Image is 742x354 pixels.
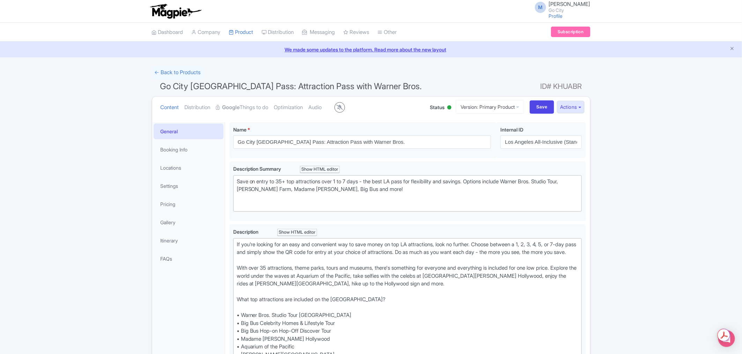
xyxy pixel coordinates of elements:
[302,23,335,42] a: Messaging
[531,1,590,13] a: M [PERSON_NAME] Go City
[160,81,422,91] span: Go City [GEOGRAPHIC_DATA] Pass: Attraction Pass with Warner Bros.
[344,23,369,42] a: Reviews
[274,97,303,119] a: Optimization
[154,196,223,212] a: Pricing
[233,229,260,235] span: Description
[237,178,579,209] div: Save on entry to 35+ top attractions over 1 to 7 days - the best LA pass for flexibility and savi...
[148,3,203,19] img: logo-ab69f6fb50320c5b225c76a69d11143b.png
[549,13,563,19] a: Profile
[154,160,223,176] a: Locations
[154,251,223,267] a: FAQs
[309,97,322,119] a: Audio
[551,27,590,37] a: Subscription
[430,104,445,111] span: Status
[456,100,524,114] a: Version: Primary Product
[541,79,582,93] span: ID# KHUABR
[557,101,585,114] button: Actions
[277,229,317,236] div: Show HTML editor
[222,104,240,112] strong: Google
[154,142,223,157] a: Booking Info
[446,102,453,113] div: Active
[530,100,554,114] input: Save
[535,2,546,13] span: M
[154,233,223,248] a: Itinerary
[185,97,211,119] a: Distribution
[378,23,397,42] a: Other
[4,46,738,53] a: We made some updates to the platform. Read more about the new layout
[154,178,223,194] a: Settings
[549,8,590,13] small: Go City
[300,166,340,173] div: Show HTML editor
[730,45,735,53] button: Close announcement
[154,123,223,139] a: General
[233,166,282,172] span: Description Summary
[500,127,523,133] span: Internal ID
[152,66,204,79] a: ← Back to Products
[154,214,223,230] a: Gallery
[549,1,590,7] span: [PERSON_NAME]
[216,97,269,119] a: GoogleThings to do
[192,23,221,42] a: Company
[233,127,247,133] span: Name
[152,23,183,42] a: Dashboard
[262,23,294,42] a: Distribution
[229,23,254,42] a: Product
[161,97,179,119] a: Content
